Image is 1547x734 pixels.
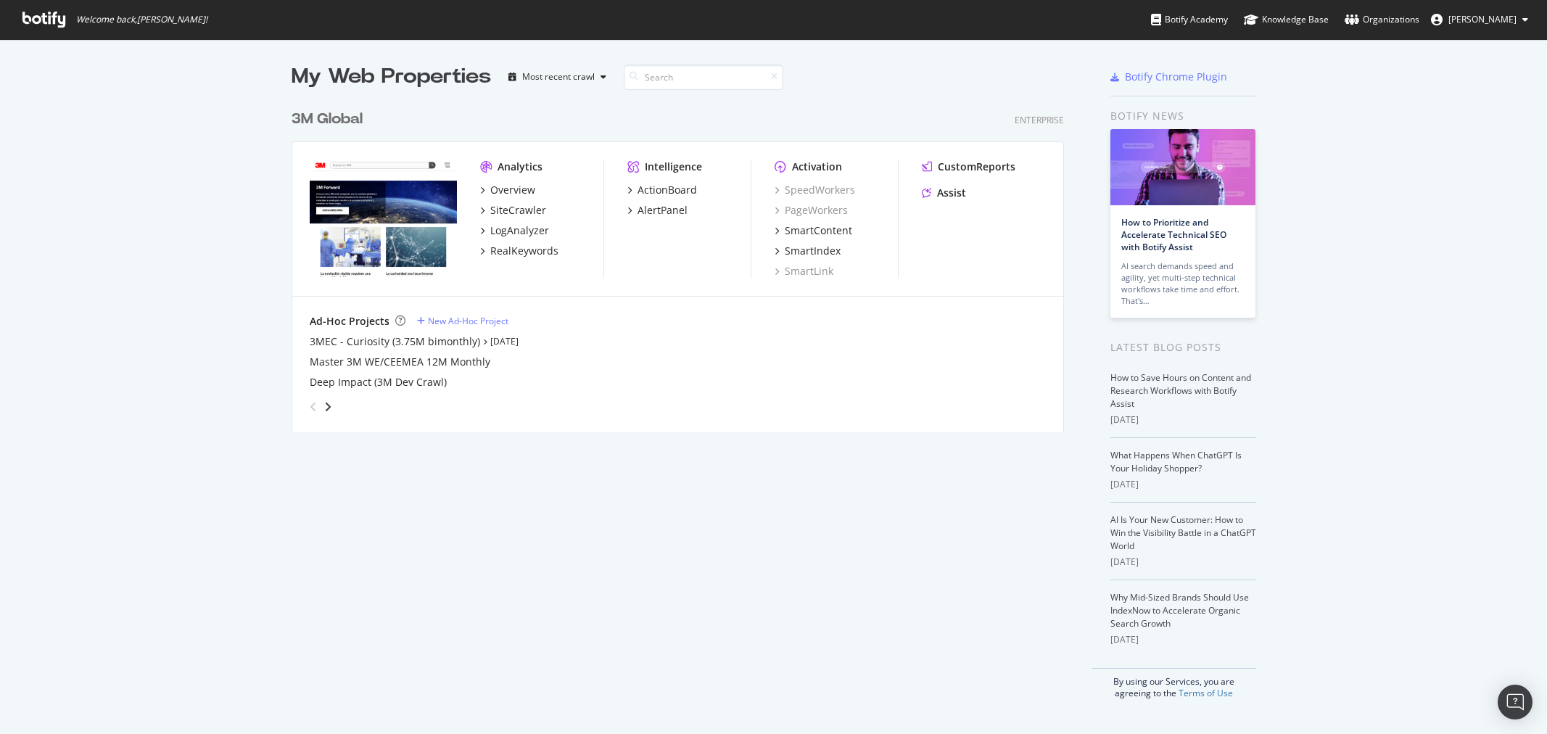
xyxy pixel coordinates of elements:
div: SiteCrawler [490,203,546,218]
div: My Web Properties [292,62,491,91]
div: Enterprise [1015,114,1064,126]
div: AlertPanel [638,203,688,218]
a: Deep Impact (3M Dev Crawl) [310,375,447,389]
div: CustomReports [938,160,1015,174]
a: RealKeywords [480,244,558,258]
a: Master 3M WE/CEEMEA 12M Monthly [310,355,490,369]
div: Intelligence [645,160,702,174]
a: 3MEC - Curiosity (3.75M bimonthly) [310,334,480,349]
img: www.command.com [310,160,457,277]
div: New Ad-Hoc Project [428,315,508,327]
div: AI search demands speed and agility, yet multi-step technical workflows take time and effort. Tha... [1121,260,1245,307]
button: [PERSON_NAME] [1419,8,1540,31]
span: Welcome back, [PERSON_NAME] ! [76,14,207,25]
a: [DATE] [490,335,519,347]
a: How to Save Hours on Content and Research Workflows with Botify Assist [1110,371,1251,410]
a: SiteCrawler [480,203,546,218]
a: Overview [480,183,535,197]
a: SmartIndex [775,244,841,258]
div: [DATE] [1110,633,1256,646]
div: angle-right [323,400,333,414]
a: What Happens When ChatGPT Is Your Holiday Shopper? [1110,449,1242,474]
a: AI Is Your New Customer: How to Win the Visibility Battle in a ChatGPT World [1110,514,1256,552]
div: [DATE] [1110,413,1256,426]
a: AlertPanel [627,203,688,218]
a: ActionBoard [627,183,697,197]
div: Activation [792,160,842,174]
a: SmartContent [775,223,852,238]
a: New Ad-Hoc Project [417,315,508,327]
div: SmartContent [785,223,852,238]
div: angle-left [304,395,323,418]
div: Analytics [498,160,543,174]
div: Botify news [1110,108,1256,124]
a: Assist [922,186,966,200]
div: Latest Blog Posts [1110,339,1256,355]
div: grid [292,91,1076,432]
a: Botify Chrome Plugin [1110,70,1227,84]
a: Why Mid-Sized Brands Should Use IndexNow to Accelerate Organic Search Growth [1110,591,1249,630]
a: SpeedWorkers [775,183,855,197]
div: Open Intercom Messenger [1498,685,1532,719]
div: By using our Services, you are agreeing to the [1092,668,1256,699]
input: Search [624,65,783,90]
div: RealKeywords [490,244,558,258]
div: 3M Global [292,109,363,130]
div: [DATE] [1110,556,1256,569]
div: Knowledge Base [1244,12,1329,27]
div: SmartIndex [785,244,841,258]
a: How to Prioritize and Accelerate Technical SEO with Botify Assist [1121,216,1226,253]
div: Most recent crawl [522,73,595,81]
a: LogAnalyzer [480,223,549,238]
a: 3M Global [292,109,368,130]
a: SmartLink [775,264,833,279]
div: Ad-Hoc Projects [310,314,389,329]
img: How to Prioritize and Accelerate Technical SEO with Botify Assist [1110,129,1255,205]
div: Organizations [1345,12,1419,27]
div: [DATE] [1110,478,1256,491]
button: Most recent crawl [503,65,612,88]
div: LogAnalyzer [490,223,549,238]
div: ActionBoard [638,183,697,197]
div: Assist [937,186,966,200]
div: Botify Chrome Plugin [1125,70,1227,84]
a: CustomReports [922,160,1015,174]
div: Botify Academy [1151,12,1228,27]
span: Alexander Parrales [1448,13,1517,25]
div: Overview [490,183,535,197]
a: Terms of Use [1179,687,1233,699]
a: PageWorkers [775,203,848,218]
